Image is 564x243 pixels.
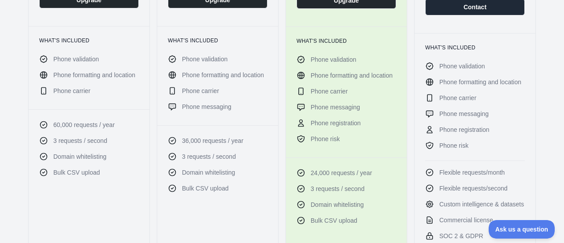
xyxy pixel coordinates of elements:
[489,220,555,239] iframe: Toggle Customer Support
[439,141,468,150] span: Phone risk
[182,136,243,145] span: 36,000 requests / year
[311,168,372,177] span: 24,000 requests / year
[439,168,505,177] span: Flexible requests/month
[311,184,364,193] span: 3 requests / second
[182,184,229,193] span: Bulk CSV upload
[182,168,235,177] span: Domain whitelisting
[182,152,236,161] span: 3 requests / second
[439,184,508,193] span: Flexible requests/second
